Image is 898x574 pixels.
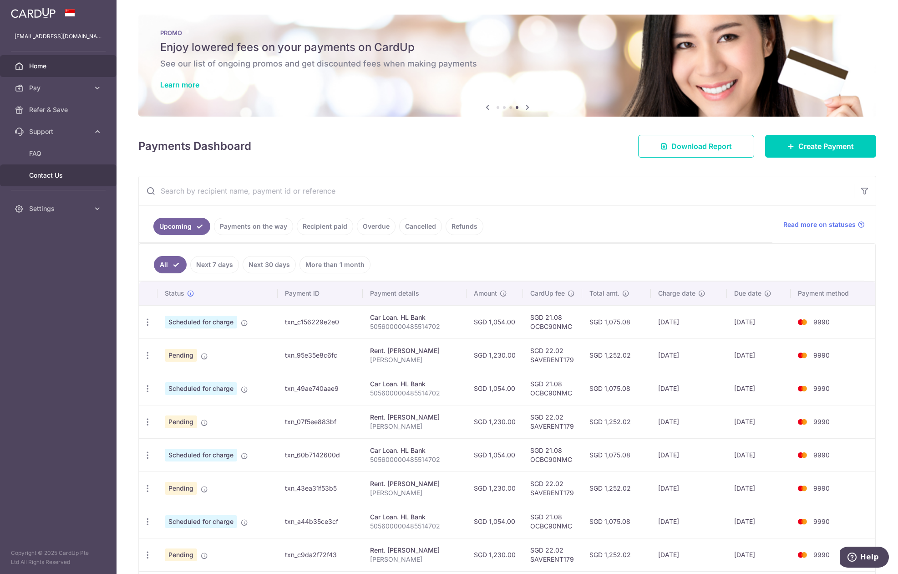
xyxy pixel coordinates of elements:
[813,384,830,392] span: 9990
[370,346,459,355] div: Rent. [PERSON_NAME]
[474,289,497,298] span: Amount
[370,322,459,331] p: 505600000485514702
[651,305,727,338] td: [DATE]
[783,220,856,229] span: Read more on statuses
[467,538,523,571] td: SGD 1,230.00
[840,547,889,569] iframe: Opens a widget where you can find more information
[589,289,619,298] span: Total amt.
[278,538,363,571] td: txn_c9da2f72f43
[370,546,459,555] div: Rent. [PERSON_NAME]
[165,289,184,298] span: Status
[651,505,727,538] td: [DATE]
[727,471,791,505] td: [DATE]
[15,32,102,41] p: [EMAIL_ADDRESS][DOMAIN_NAME]
[370,488,459,497] p: [PERSON_NAME]
[165,482,197,495] span: Pending
[138,15,876,117] img: Latest Promos banner
[160,80,199,89] a: Learn more
[658,289,695,298] span: Charge date
[467,305,523,338] td: SGD 1,054.00
[523,305,582,338] td: SGD 21.08 OCBC90NMC
[278,438,363,471] td: txn_60b7142600d
[523,405,582,438] td: SGD 22.02 SAVERENT179
[813,518,830,525] span: 9990
[297,218,353,235] a: Recipient paid
[727,338,791,372] td: [DATE]
[793,350,812,361] img: Bank Card
[651,438,727,471] td: [DATE]
[139,176,854,205] input: Search by recipient name, payment id or reference
[727,305,791,338] td: [DATE]
[370,555,459,564] p: [PERSON_NAME]
[29,83,89,92] span: Pay
[11,7,56,18] img: CardUp
[813,318,830,326] span: 9990
[651,471,727,505] td: [DATE]
[582,438,651,471] td: SGD 1,075.08
[165,316,237,328] span: Scheduled for charge
[523,372,582,405] td: SGD 21.08 OCBC90NMC
[523,471,582,505] td: SGD 22.02 SAVERENT179
[278,305,363,338] td: txn_c156229e2e0
[523,505,582,538] td: SGD 21.08 OCBC90NMC
[278,372,363,405] td: txn_49ae740aae9
[29,204,89,213] span: Settings
[651,372,727,405] td: [DATE]
[793,516,812,527] img: Bank Card
[671,141,732,152] span: Download Report
[278,471,363,505] td: txn_43ea31f53b5
[467,405,523,438] td: SGD 1,230.00
[29,61,89,71] span: Home
[727,538,791,571] td: [DATE]
[370,422,459,431] p: [PERSON_NAME]
[582,471,651,505] td: SGD 1,252.02
[467,372,523,405] td: SGD 1,054.00
[278,405,363,438] td: txn_07f5ee883bf
[734,289,761,298] span: Due date
[651,338,727,372] td: [DATE]
[523,338,582,372] td: SGD 22.02 SAVERENT179
[370,455,459,464] p: 505600000485514702
[582,305,651,338] td: SGD 1,075.08
[813,451,830,459] span: 9990
[467,438,523,471] td: SGD 1,054.00
[363,282,467,305] th: Payment details
[278,505,363,538] td: txn_a44b35ce3cf
[165,548,197,561] span: Pending
[190,256,239,273] a: Next 7 days
[299,256,370,273] a: More than 1 month
[582,538,651,571] td: SGD 1,252.02
[370,379,459,389] div: Car Loan. HL Bank
[467,505,523,538] td: SGD 1,054.00
[154,256,187,273] a: All
[523,438,582,471] td: SGD 21.08 OCBC90NMC
[813,418,830,425] span: 9990
[651,405,727,438] td: [DATE]
[165,415,197,428] span: Pending
[727,438,791,471] td: [DATE]
[29,105,89,114] span: Refer & Save
[357,218,396,235] a: Overdue
[582,505,651,538] td: SGD 1,075.08
[370,512,459,522] div: Car Loan. HL Bank
[791,282,875,305] th: Payment method
[582,372,651,405] td: SGD 1,075.08
[582,405,651,438] td: SGD 1,252.02
[160,58,854,69] h6: See our list of ongoing promos and get discounted fees when making payments
[165,349,197,362] span: Pending
[813,484,830,492] span: 9990
[165,449,237,461] span: Scheduled for charge
[29,149,89,158] span: FAQ
[29,127,89,136] span: Support
[243,256,296,273] a: Next 30 days
[153,218,210,235] a: Upcoming
[523,538,582,571] td: SGD 22.02 SAVERENT179
[793,416,812,427] img: Bank Card
[370,522,459,531] p: 505600000485514702
[278,282,363,305] th: Payment ID
[783,220,865,229] a: Read more on statuses
[446,218,483,235] a: Refunds
[467,471,523,505] td: SGD 1,230.00
[467,338,523,372] td: SGD 1,230.00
